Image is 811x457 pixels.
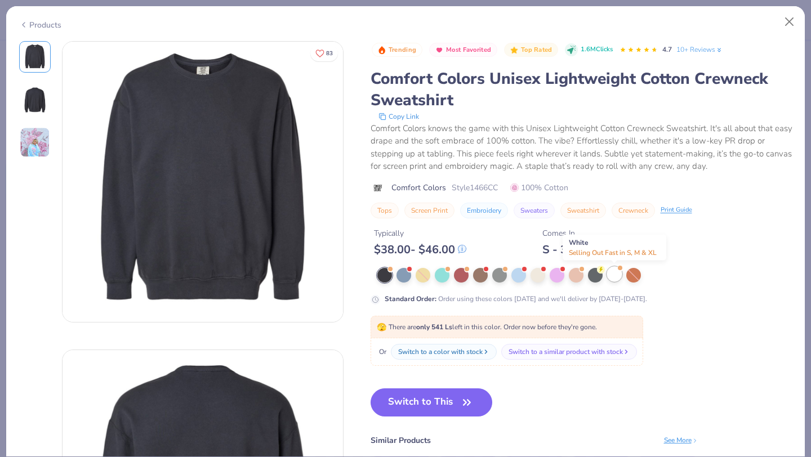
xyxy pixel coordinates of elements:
div: White [563,235,666,261]
img: Trending sort [377,46,386,55]
button: Switch to a color with stock [391,344,497,360]
span: Selling Out Fast in S, M & XL [569,248,657,257]
div: Typically [374,227,466,239]
button: Switch to This [371,388,493,416]
div: Switch to a similar product with stock [509,347,623,357]
button: Tops [371,203,399,218]
div: Order using these colors [DATE] and we'll deliver by [DATE]-[DATE]. [385,294,647,304]
button: Embroidery [460,203,508,218]
div: Products [19,19,61,31]
img: User generated content [20,127,50,158]
div: Comfort Colors knows the game with this Unisex Lightweight Cotton Crewneck Sweatshirt. It's all a... [371,122,792,173]
div: See More [664,435,698,445]
span: 4.7 [662,45,672,54]
div: S - 3XL [542,243,581,257]
a: 10+ Reviews [676,44,723,55]
img: Most Favorited sort [435,46,444,55]
button: copy to clipboard [375,111,422,122]
button: Badge Button [504,43,558,57]
div: Print Guide [661,205,692,215]
button: Badge Button [429,43,497,57]
img: Back [21,86,48,113]
span: 100% Cotton [510,182,568,194]
span: There are left in this color. Order now before they're gone. [377,322,597,331]
img: Top Rated sort [510,46,519,55]
span: Style 1466CC [452,182,498,194]
span: 83 [326,51,333,56]
span: 1.6M Clicks [581,45,613,55]
div: Similar Products [371,434,431,446]
span: Trending [389,47,416,53]
span: Or [377,347,386,357]
strong: Standard Order : [385,294,436,303]
span: Top Rated [521,47,552,53]
div: Comfort Colors Unisex Lightweight Cotton Crewneck Sweatshirt [371,68,792,111]
img: Front [63,42,343,322]
img: Front [21,43,48,70]
button: Sweatshirt [560,203,606,218]
span: Comfort Colors [391,182,446,194]
div: $ 38.00 - $ 46.00 [374,243,466,257]
div: 4.7 Stars [620,41,658,59]
button: Like [310,45,338,61]
span: Most Favorited [446,47,491,53]
div: Comes In [542,227,581,239]
img: brand logo [371,183,386,192]
span: 🫣 [377,322,386,333]
button: Crewneck [612,203,655,218]
button: Badge Button [372,43,422,57]
strong: only 541 Ls [416,322,452,331]
div: Switch to a color with stock [398,347,483,357]
button: Close [779,11,800,33]
button: Switch to a similar product with stock [501,344,637,360]
button: Screen Print [404,203,454,218]
button: Sweaters [514,203,555,218]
